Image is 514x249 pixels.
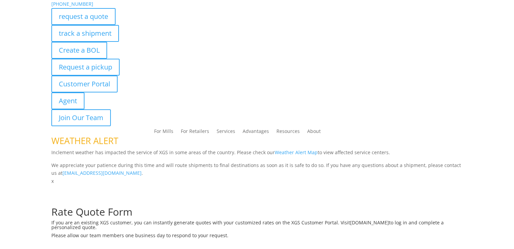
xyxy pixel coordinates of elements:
a: track a shipment [51,25,119,42]
h6: Please allow our team members one business day to respond to your request. [51,233,463,241]
span: If you are an existing XGS customer, you can instantly generate quotes with your customized rates... [51,219,350,226]
a: Resources [276,129,300,136]
a: Request a pickup [51,59,120,76]
a: Create a BOL [51,42,107,59]
p: Inclement weather has impacted the service of XGS in some areas of the country. Please check our ... [51,148,463,161]
a: [DOMAIN_NAME] [350,219,389,226]
a: request a quote [51,8,116,25]
h1: Rate Quote Form [51,207,463,220]
p: Complete the form below for a customized quote based on your shipping needs. [51,199,463,207]
a: About [307,129,321,136]
a: [PHONE_NUMBER] [51,1,93,7]
a: Services [217,129,235,136]
p: x [51,177,463,185]
a: Join Our Team [51,109,111,126]
a: Weather Alert Map [275,149,318,156]
h1: Request a Quote [51,185,463,199]
p: We appreciate your patience during this time and will route shipments to final destinations as so... [51,161,463,177]
a: Customer Portal [51,76,118,92]
a: For Mills [154,129,173,136]
a: Agent [51,92,84,109]
a: Advantages [243,129,269,136]
span: WEATHER ALERT [51,135,118,147]
span: to log in and complete a personalized quote. [51,219,444,230]
a: [EMAIL_ADDRESS][DOMAIN_NAME] [63,170,142,176]
a: For Retailers [181,129,209,136]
